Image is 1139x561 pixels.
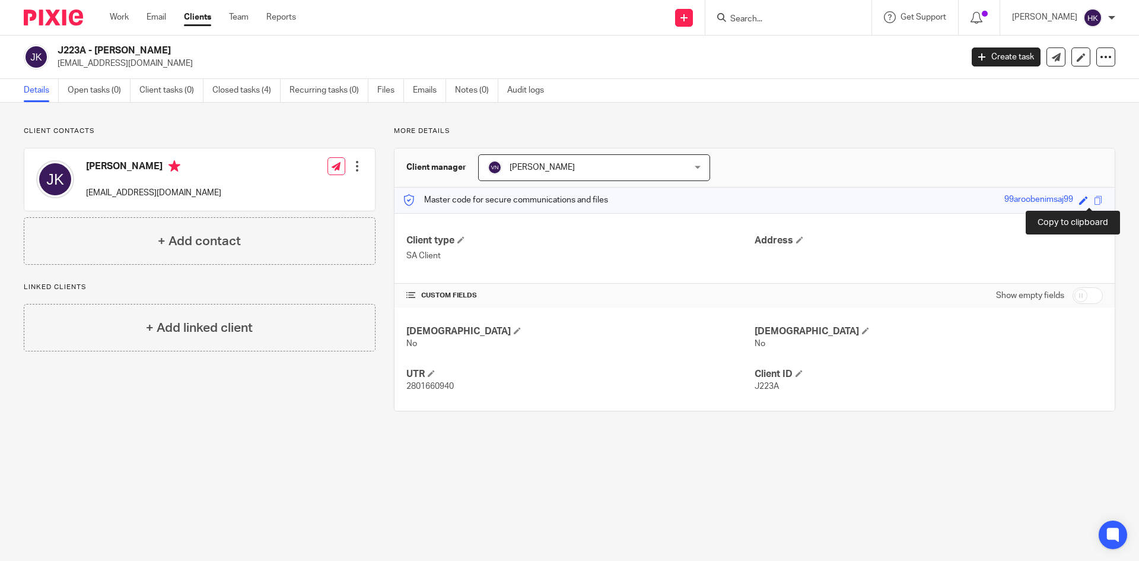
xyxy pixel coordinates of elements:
[406,340,417,348] span: No
[406,368,755,381] h4: UTR
[24,126,376,136] p: Client contacts
[406,325,755,338] h4: [DEMOGRAPHIC_DATA]
[158,232,241,251] h4: + Add contact
[86,187,221,199] p: [EMAIL_ADDRESS][DOMAIN_NAME]
[147,11,166,23] a: Email
[394,126,1115,136] p: More details
[229,11,249,23] a: Team
[68,79,131,102] a: Open tasks (0)
[139,79,203,102] a: Client tasks (0)
[24,45,49,69] img: svg%3E
[24,9,83,26] img: Pixie
[377,79,404,102] a: Files
[755,382,779,391] span: J223A
[406,382,454,391] span: 2801660940
[507,79,553,102] a: Audit logs
[184,11,211,23] a: Clients
[146,319,253,337] h4: + Add linked client
[406,291,755,300] h4: CUSTOM FIELDS
[755,340,765,348] span: No
[24,79,59,102] a: Details
[58,45,775,57] h2: J223A - [PERSON_NAME]
[406,234,755,247] h4: Client type
[58,58,954,69] p: [EMAIL_ADDRESS][DOMAIN_NAME]
[455,79,498,102] a: Notes (0)
[110,11,129,23] a: Work
[972,47,1041,66] a: Create task
[1004,194,1073,207] div: 99aroobenimsaj99
[1083,8,1102,27] img: svg%3E
[729,14,836,25] input: Search
[901,13,946,21] span: Get Support
[266,11,296,23] a: Reports
[510,163,575,172] span: [PERSON_NAME]
[413,79,446,102] a: Emails
[86,160,221,175] h4: [PERSON_NAME]
[755,325,1103,338] h4: [DEMOGRAPHIC_DATA]
[36,160,74,198] img: svg%3E
[406,250,755,262] p: SA Client
[212,79,281,102] a: Closed tasks (4)
[168,160,180,172] i: Primary
[24,283,376,292] p: Linked clients
[996,290,1064,302] label: Show empty fields
[289,79,368,102] a: Recurring tasks (0)
[488,160,502,175] img: svg%3E
[755,234,1103,247] h4: Address
[755,368,1103,381] h4: Client ID
[406,161,466,173] h3: Client manager
[1012,11,1077,23] p: [PERSON_NAME]
[403,194,608,206] p: Master code for secure communications and files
